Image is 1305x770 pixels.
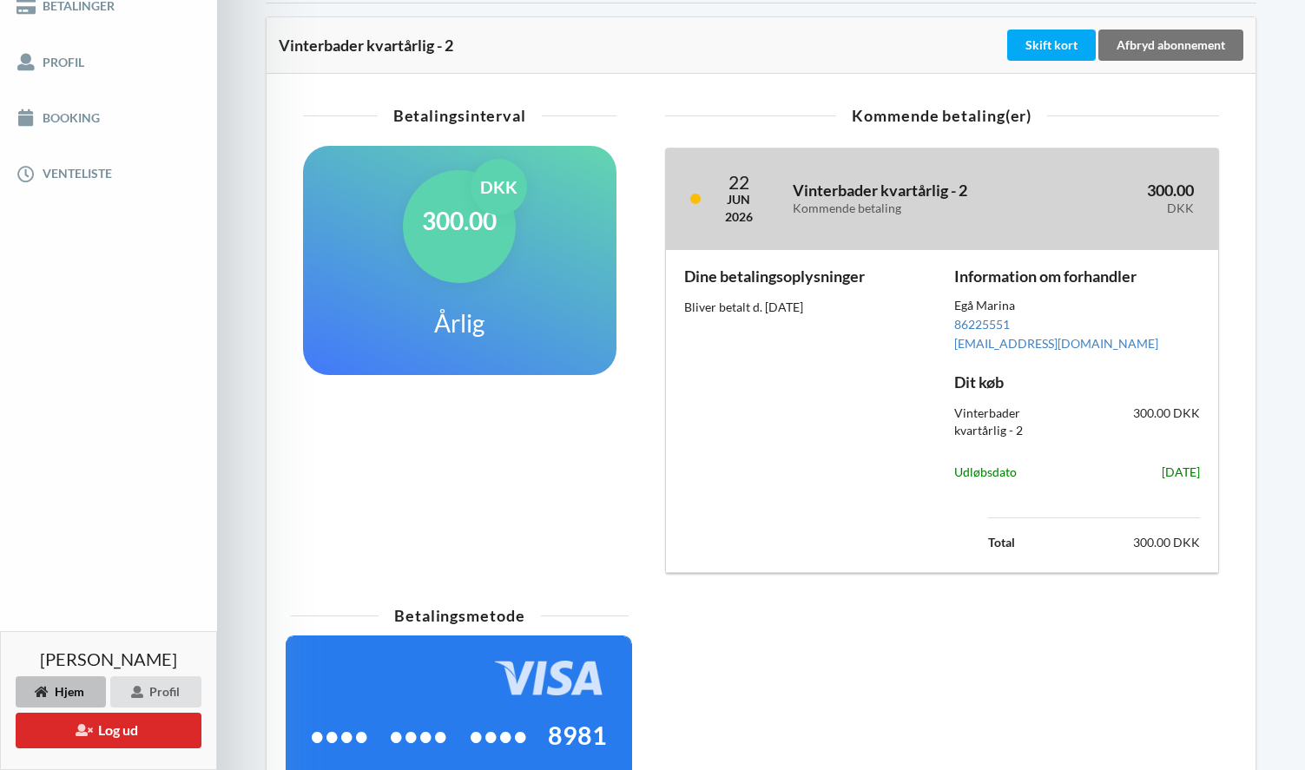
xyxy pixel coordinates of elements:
[434,307,484,339] h1: Årlig
[303,108,616,123] div: Betalingsinterval
[954,317,1010,332] a: 86225551
[548,727,607,744] span: 8981
[1069,201,1194,216] div: DKK
[1069,181,1194,215] h3: 300.00
[16,676,106,707] div: Hjem
[725,191,753,208] div: Jun
[1056,531,1200,554] td: 300.00 DKK
[793,201,1045,216] div: Kommende betaling
[1077,451,1212,493] div: [DATE]
[1077,392,1212,451] div: 300.00 DKK
[422,205,497,236] h1: 300.00
[16,713,201,748] button: Log ud
[389,727,448,744] span: ••••
[291,608,629,623] div: Betalingsmetode
[40,650,177,668] span: [PERSON_NAME]
[684,267,930,286] h3: Dine betalingsoplysninger
[471,159,527,215] div: DKK
[279,36,1004,54] div: Vinterbader kvartårlig - 2
[1098,30,1243,61] div: Afbryd abonnement
[665,108,1219,123] div: Kommende betaling(er)
[942,392,1078,451] div: Vinterbader kvartårlig - 2
[469,727,528,744] span: ••••
[684,299,930,316] div: Bliver betalt d. [DATE]
[110,676,201,707] div: Profil
[954,267,1200,286] h3: Information om forhandler
[942,451,1078,493] div: Udløbsdato
[954,336,1158,351] a: [EMAIL_ADDRESS][DOMAIN_NAME]
[495,661,607,695] img: 4WYAC6ZA8lHiWlowAAAABJRU5ErkJggg==
[725,173,753,191] div: 22
[793,181,1045,215] h3: Vinterbader kvartårlig - 2
[725,208,753,226] div: 2026
[988,535,1015,550] b: Total
[954,372,1200,392] h3: Dit køb
[954,299,1200,315] div: Egå Marina
[1007,30,1096,61] div: Skift kort
[310,727,369,744] span: ••••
